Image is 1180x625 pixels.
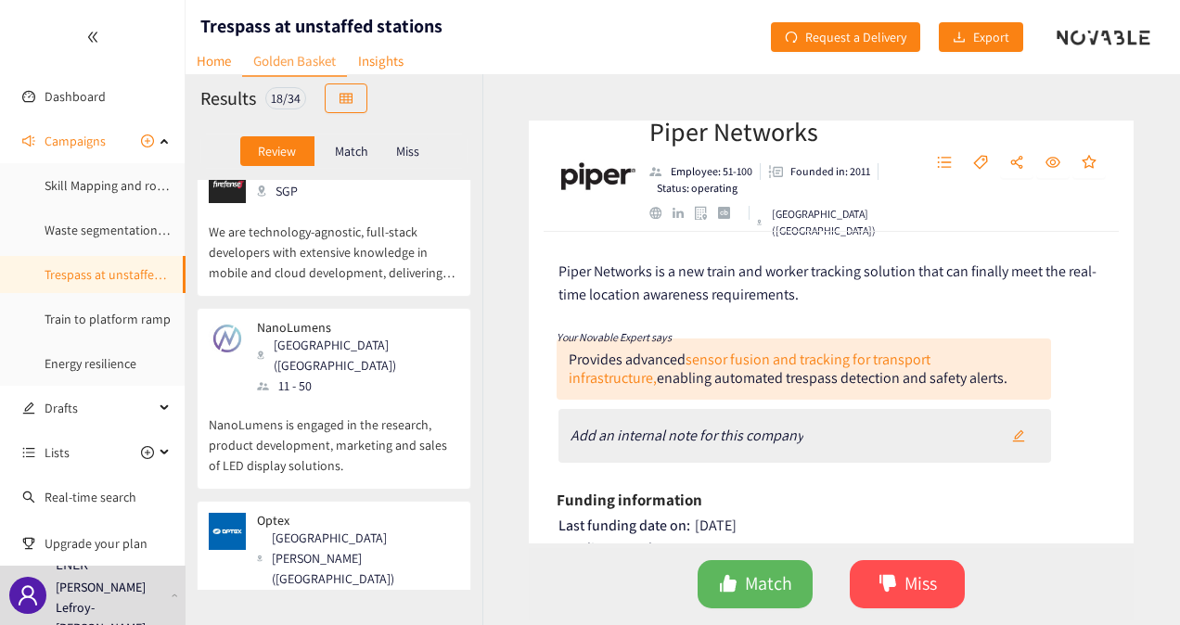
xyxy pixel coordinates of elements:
[257,181,342,201] div: SGP
[953,31,966,45] span: download
[569,350,1007,388] div: Provides advanced enabling automated trespass detection and safety alerts.
[209,513,246,550] img: Snapshot of the company's website
[569,350,930,388] a: sensor fusion and tracking for transport infrastructure,
[719,574,737,595] span: like
[45,177,231,194] a: Skill Mapping and role forecasting
[335,144,368,159] p: Match
[141,134,154,147] span: plus-circle
[45,222,224,238] a: Waste segmentation and sorting
[558,261,1097,304] span: Piper Networks is a new train and worker tracking solution that can finally meet the real-time lo...
[209,166,246,203] img: Snapshot of the company's website
[761,163,879,180] li: Founded in year
[45,355,136,372] a: Energy resilience
[998,421,1039,451] button: edit
[45,489,136,505] a: Real-time search
[22,402,35,415] span: edit
[340,92,353,107] span: table
[1000,148,1033,178] button: share-alt
[1087,536,1180,625] iframe: Chat Widget
[258,144,296,159] p: Review
[561,139,635,213] img: Company Logo
[557,330,672,344] i: Your Novable Expert says
[879,574,897,595] span: dislike
[557,486,702,514] h6: Funding information
[558,540,1107,558] div: 1
[257,335,457,376] div: [GEOGRAPHIC_DATA] ([GEOGRAPHIC_DATA])
[673,208,695,219] a: linkedin
[257,589,457,609] div: 51 - 100
[649,163,761,180] li: Employees
[1012,429,1025,444] span: edit
[904,569,937,598] span: Miss
[558,516,690,535] span: Last funding date on:
[1009,155,1024,172] span: share-alt
[558,539,662,558] span: Funding rounds:
[141,446,154,459] span: plus-circle
[45,434,70,471] span: Lists
[649,207,673,219] a: website
[649,113,881,150] h2: Piper Networks
[396,144,419,159] p: Miss
[45,122,106,159] span: Campaigns
[698,560,813,608] button: likeMatch
[45,525,171,562] span: Upgrade your plan
[209,203,459,283] p: We are technology-agnostic, full-stack developers with extensive knowledge in mobile and cloud de...
[45,389,154,427] span: Drafts
[209,320,246,357] img: Snapshot of the company's website
[45,311,171,327] a: Train to platform ramp
[790,163,870,180] p: Founded in: 2011
[186,46,242,75] a: Home
[745,569,792,598] span: Match
[1036,148,1070,178] button: eye
[257,376,457,396] div: 11 - 50
[973,155,988,172] span: tag
[649,180,737,197] li: Status
[928,148,961,178] button: unordered-list
[939,22,1023,52] button: downloadExport
[257,513,446,528] p: Optex
[45,266,209,283] a: Trespass at unstaffed stations
[771,22,920,52] button: redoRequest a Delivery
[86,31,99,44] span: double-left
[45,88,106,105] a: Dashboard
[558,517,1107,535] div: [DATE]
[22,537,35,550] span: trophy
[347,46,415,75] a: Insights
[671,163,752,180] p: Employee: 51-100
[850,560,965,608] button: dislikeMiss
[757,206,881,239] div: [GEOGRAPHIC_DATA] ([GEOGRAPHIC_DATA])
[265,87,306,109] div: 18 / 34
[209,396,459,476] p: NanoLumens is engaged in the research, product development, marketing and sales of LED display so...
[805,27,906,47] span: Request a Delivery
[1045,155,1060,172] span: eye
[571,426,803,445] i: Add an internal note for this company
[973,27,1009,47] span: Export
[695,206,718,220] a: google maps
[257,528,457,589] div: [GEOGRAPHIC_DATA][PERSON_NAME] ([GEOGRAPHIC_DATA])
[718,207,741,219] a: crunchbase
[22,134,35,147] span: sound
[657,180,737,197] p: Status: operating
[257,320,446,335] p: NanoLumens
[325,83,367,113] button: table
[242,46,347,77] a: Golden Basket
[17,584,39,606] span: user
[937,155,952,172] span: unordered-list
[22,446,35,459] span: unordered-list
[1072,148,1106,178] button: star
[200,85,256,111] h2: Results
[964,148,997,178] button: tag
[785,31,798,45] span: redo
[200,13,442,39] h1: Trespass at unstaffed stations
[1082,155,1097,172] span: star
